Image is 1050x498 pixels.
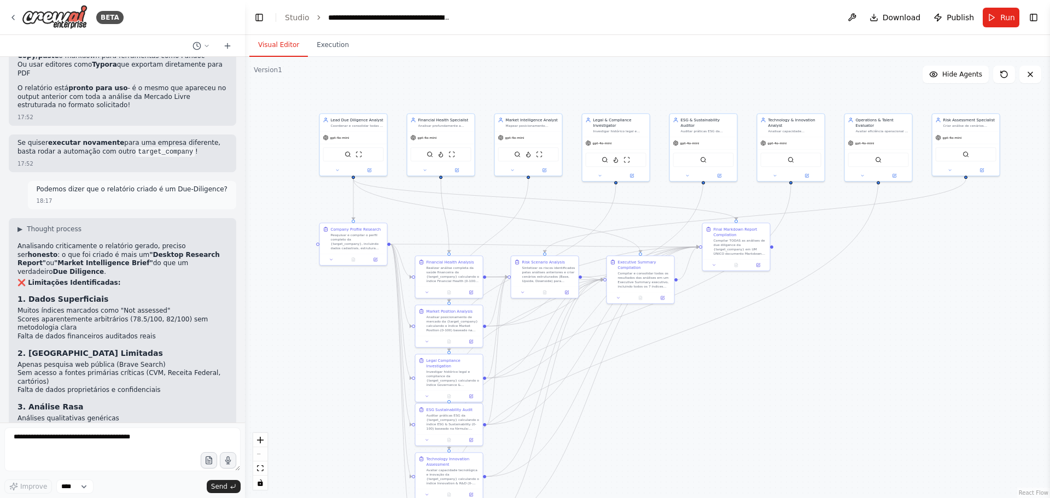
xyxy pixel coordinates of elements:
[17,242,227,276] p: Analisando criticamente o relatório gerado, preciso ser : o que foi criado é mais um ou do que um...
[427,468,480,485] div: Avaliar capacidade tecnológica e inovação da {target_company} calculando o índice Innovation & R&...
[529,167,560,173] button: Open in side panel
[494,113,563,176] div: Market Intelligence AnalystMapear posicionamento competitivo da {target_company}, analisando mark...
[437,338,460,345] button: No output available
[678,244,699,283] g: Edge from f29a6fce-3cbe-4649-bfc3-d027832bd277 to a98363a3-c2cc-41fb-a4ea-a6b2c85f8d57
[486,277,603,381] g: Edge from ded1b029-341f-4735-b43a-07b2b9aea737 to f29a6fce-3cbe-4649-bfc3-d027832bd277
[875,156,882,163] img: BraveSearchTool
[427,151,433,157] img: BraveSearchTool
[17,369,227,386] li: Sem acesso a fontes primárias críticas (CVM, Receita Federal, cartórios)
[486,274,507,329] g: Edge from 471070b0-092f-4211-bcb3-c2b38f05510a to 21cf3d0d-934d-4edc-b6c2-69e036395e1a
[53,268,104,276] strong: Due Diligence
[249,34,308,57] button: Visual Editor
[486,244,699,427] g: Edge from cf2ca576-b169-43bb-a4bc-b8198392af15 to a98363a3-c2cc-41fb-a4ea-a6b2c85f8d57
[618,271,671,289] div: Compilar e consolidar todos os resultados das análises em um Executive Summary executivo, incluin...
[506,117,559,122] div: Market Intelligence Analyst
[354,167,385,173] button: Open in side panel
[48,139,124,147] strong: executar novamente
[415,354,483,402] div: Legal Compliance InvestigationInvestigar histórico legal e compliance da {target_company} calcula...
[437,289,460,296] button: No output available
[427,308,473,314] div: Market Position Analysis
[462,437,480,443] button: Open in side panel
[593,117,646,128] div: Legal & Compliance Investigator
[446,184,619,351] g: Edge from e0ad6b67-41b9-4db9-a7f1-42a85d14cf8a to ded1b029-341f-4735-b43a-07b2b9aea737
[462,393,480,400] button: Open in side panel
[962,151,969,157] img: BraveSearchTool
[211,482,227,491] span: Send
[390,242,412,280] g: Edge from 47e870f8-1192-4de8-99ec-2ec665398174 to d82009f8-476b-4edf-8ee2-ea80e60b0175
[943,124,996,128] div: Criar análise de cenários (Base/Upside/Downside) e risk assessment estruturado para {target_compa...
[20,482,47,491] span: Improve
[856,117,909,128] div: Operations & Talent Evaluator
[486,244,699,479] g: Edge from 40473766-d136-4f82-9827-bca0979196fd to a98363a3-c2cc-41fb-a4ea-a6b2c85f8d57
[331,233,384,250] div: Pesquisar e compilar o perfil completo da {target_company}, incluindo dados cadastrais, estrutura...
[366,256,384,263] button: Open in side panel
[351,179,356,220] g: Edge from d68b167f-ddbd-4132-85cb-c7141e0db93f to 47e870f8-1192-4de8-99ec-2ec665398174
[355,151,362,157] img: ScrapeWebsiteTool
[207,480,241,493] button: Send
[427,358,480,368] div: Legal Compliance Investigation
[522,259,565,265] div: Risk Scenario Analysis
[1026,10,1041,25] button: Show right sidebar
[606,255,675,304] div: Executive Summary CompilationCompilar e consolidar todos os resultados das análises em um Executi...
[618,259,671,270] div: Executive Summary Compilation
[557,289,576,296] button: Open in side panel
[669,113,738,181] div: ESG & Sustainability AuditorAuditar práticas ESG da {target_company}, avaliando sustentabilidade,...
[4,479,52,494] button: Improve
[427,370,480,387] div: Investigar histórico legal e compliance da {target_company} calculando o índice Governance & Comp...
[629,295,652,301] button: No output available
[37,197,52,205] div: 18:17
[17,113,33,121] div: 17:52
[351,179,643,253] g: Edge from d68b167f-ddbd-4132-85cb-c7141e0db93f to f29a6fce-3cbe-4649-bfc3-d027832bd277
[514,151,521,157] img: BraveSearchTool
[768,141,787,145] span: gpt-4o-mini
[446,184,794,449] g: Edge from 9864925c-8e9a-414d-bab3-73280347b560 to 40473766-d136-4f82-9827-bca0979196fd
[253,433,267,490] div: React Flow controls
[704,172,735,179] button: Open in side panel
[680,141,699,145] span: gpt-4o-mini
[749,262,767,268] button: Open in side panel
[437,437,460,443] button: No output available
[17,160,33,168] div: 17:52
[714,238,767,256] div: Compilar TODAS as análises de due diligence da {target_company} em UM ÚNICO documento Markdown co...
[415,255,483,298] div: Financial Health AnalysisRealizar análise completa da saúde financeira da {target_company} calcul...
[331,117,384,122] div: Lead Due Diligence Analyst
[390,242,412,427] g: Edge from 47e870f8-1192-4de8-99ec-2ec665398174 to cf2ca576-b169-43bb-a4bc-b8198392af15
[437,151,444,157] img: FirecrawlSearchTool
[418,136,437,140] span: gpt-4o-mini
[879,172,910,179] button: Open in side panel
[285,12,451,23] nav: breadcrumb
[17,332,227,341] li: Falta de dados financeiros auditados reais
[448,151,455,157] img: ScrapeWebsiteTool
[319,222,388,266] div: Company Profile ResearchPesquisar e compilar o perfil completo da {target_company}, incluindo dad...
[525,151,532,157] img: FirecrawlSearchTool
[17,361,227,370] li: Apenas pesquisa web pública (Brave Search)
[486,244,699,381] g: Edge from ded1b029-341f-4735-b43a-07b2b9aea737 to a98363a3-c2cc-41fb-a4ea-a6b2c85f8d57
[252,10,267,25] button: Hide left sidebar
[966,167,997,173] button: Open in side panel
[856,129,909,133] div: Avaliar eficiência operacional e capital humano da {target_company}, analisando talent density, c...
[855,141,874,145] span: gpt-4o-mini
[254,66,282,74] div: Version 1
[390,242,412,479] g: Edge from 47e870f8-1192-4de8-99ec-2ec665398174 to 40473766-d136-4f82-9827-bca0979196fd
[427,266,480,283] div: Realizar análise completa da saúde financeira da {target_company} calculando o índice Financial H...
[791,172,822,179] button: Open in side panel
[943,136,962,140] span: gpt-4o-mini
[418,117,471,122] div: Financial Health Specialist
[17,307,227,315] li: Muitos índices marcados como "Not assessed"
[462,289,480,296] button: Open in side panel
[17,225,81,233] button: ▶Thought process
[92,61,116,68] strong: Typora
[681,129,734,133] div: Auditar práticas ESG da {target_company}, avaliando sustentabilidade, impactos ambientais e socia...
[27,225,81,233] span: Thought process
[929,8,978,27] button: Publish
[486,277,603,427] g: Edge from cf2ca576-b169-43bb-a4bc-b8198392af15 to f29a6fce-3cbe-4649-bfc3-d027832bd277
[1019,490,1048,496] a: React Flow attribution
[219,39,236,52] button: Start a new chat
[437,491,460,498] button: No output available
[253,476,267,490] button: toggle interactivity
[220,452,236,468] button: Click to speak your automation idea
[68,84,127,92] strong: pronto para uso
[983,8,1019,27] button: Run
[17,251,220,267] strong: "Desktop Research Report"
[407,113,475,176] div: Financial Health SpecialistAnalisar profundamente a saúde financeira da {target_company}, calcula...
